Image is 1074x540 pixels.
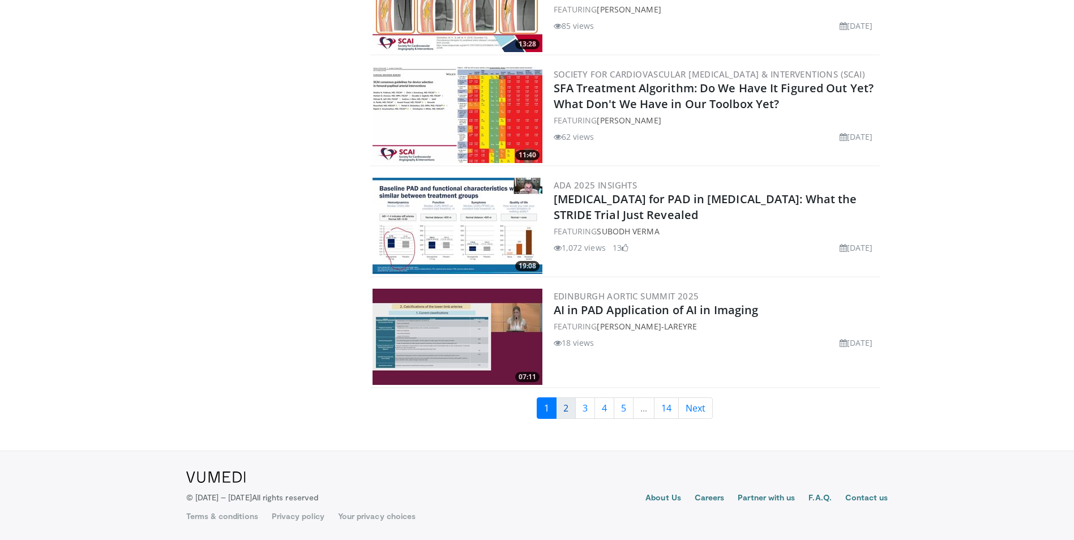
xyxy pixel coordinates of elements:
[554,179,637,191] a: ADA 2025 Insights
[554,337,594,349] li: 18 views
[678,397,713,419] a: Next
[554,20,594,32] li: 85 views
[554,191,857,222] a: [MEDICAL_DATA] for PAD in [MEDICAL_DATA]: What the STRIDE Trial Just Revealed
[373,178,542,274] a: 19:08
[594,397,614,419] a: 4
[554,320,878,332] div: FEATURING
[575,397,595,419] a: 3
[695,492,725,505] a: Careers
[537,397,557,419] a: 1
[515,372,540,382] span: 07:11
[272,511,324,522] a: Privacy policy
[370,397,880,419] nav: Search results pages
[597,226,659,237] a: Subodh Verma
[554,242,606,254] li: 1,072 views
[738,492,795,505] a: Partner with us
[515,261,540,271] span: 19:08
[840,131,873,143] li: [DATE]
[554,114,878,126] div: FEATURING
[845,492,888,505] a: Contact us
[597,4,661,15] a: [PERSON_NAME]
[597,115,661,126] a: [PERSON_NAME]
[515,150,540,160] span: 11:40
[840,242,873,254] li: [DATE]
[373,67,542,163] a: 11:40
[373,289,542,385] img: 8a8048a8-1ae6-421c-99c9-a330f2116756.300x170_q85_crop-smart_upscale.jpg
[554,3,878,15] div: FEATURING
[645,492,681,505] a: About Us
[554,80,874,112] a: SFA Treatment Algorithm: Do We Have It Figured Out Yet? What Don't We Have in Our Toolbox Yet?
[338,511,416,522] a: Your privacy choices
[554,131,594,143] li: 62 views
[186,511,258,522] a: Terms & conditions
[554,302,759,318] a: AI in PAD Application of AI in Imaging
[186,472,246,483] img: VuMedi Logo
[252,492,318,502] span: All rights reserved
[808,492,831,505] a: F.A.Q.
[614,397,634,419] a: 5
[613,242,628,254] li: 13
[840,20,873,32] li: [DATE]
[554,290,699,302] a: Edinburgh Aortic Summit 2025
[373,67,542,163] img: c5fa95f4-1df4-495e-8a9b-8f2333e5dead.300x170_q85_crop-smart_upscale.jpg
[597,321,697,332] a: [PERSON_NAME]-Lareyre
[515,39,540,49] span: 13:28
[554,225,878,237] div: FEATURING
[373,178,542,274] img: 4f3e27f7-11a5-4618-b5f8-e0ac9f3128b4.300x170_q85_crop-smart_upscale.jpg
[654,397,679,419] a: 14
[186,492,319,503] p: © [DATE] – [DATE]
[554,68,866,80] a: Society for Cardiovascular [MEDICAL_DATA] & Interventions (SCAI)
[373,289,542,385] a: 07:11
[840,337,873,349] li: [DATE]
[556,397,576,419] a: 2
